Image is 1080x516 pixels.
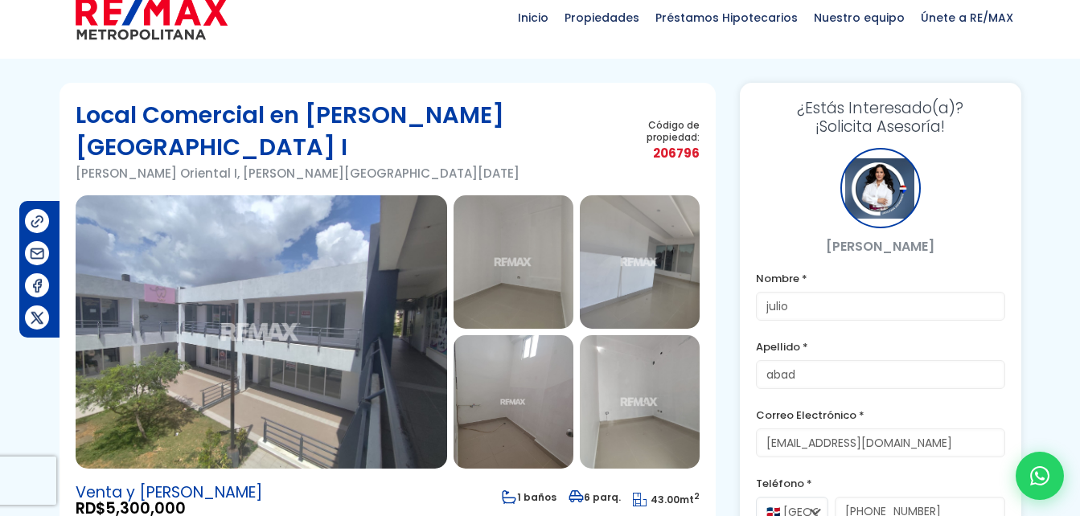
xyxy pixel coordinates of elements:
img: Local Comercial en Prado Oriental I [580,335,700,469]
sup: 2 [694,490,700,502]
img: Local Comercial en Prado Oriental I [76,195,447,469]
img: Local Comercial en Prado Oriental I [454,195,573,329]
span: Código de propiedad: [617,119,700,143]
label: Nombre * [756,268,1005,289]
img: Compartir [29,277,46,294]
img: Local Comercial en Prado Oriental I [454,335,573,469]
span: mt [633,493,700,506]
span: Venta y [PERSON_NAME] [76,485,262,501]
label: Teléfono * [756,473,1005,493]
p: [PERSON_NAME] [756,236,1005,256]
h1: Local Comercial en [PERSON_NAME][GEOGRAPHIC_DATA] I [76,99,617,163]
img: Local Comercial en Prado Oriental I [580,195,700,329]
img: Compartir [29,245,46,262]
span: 1 baños [502,490,556,504]
span: 43.00 [651,493,680,506]
h3: ¡Solicita Asesoría! [756,99,1005,136]
img: Compartir [29,213,46,230]
span: ¿Estás Interesado(a)? [756,99,1005,117]
div: Vanesa Perez [840,148,921,228]
label: Correo Electrónico * [756,405,1005,425]
span: 206796 [617,143,700,163]
p: [PERSON_NAME] Oriental I, [PERSON_NAME][GEOGRAPHIC_DATA][DATE] [76,163,617,183]
label: Apellido * [756,337,1005,357]
span: 6 parq. [569,490,621,504]
img: Compartir [29,309,46,326]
